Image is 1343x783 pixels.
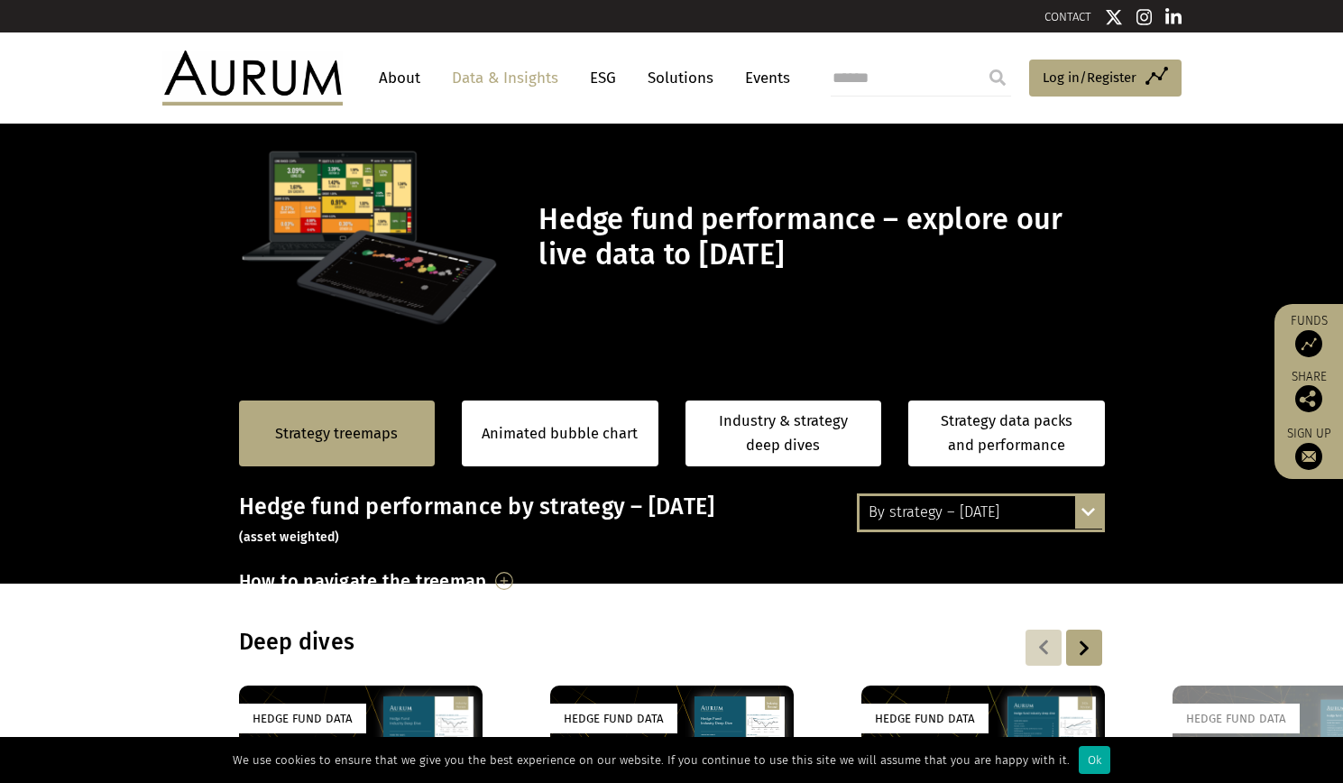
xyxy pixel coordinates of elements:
[239,530,340,545] small: (asset weighted)
[1079,746,1110,774] div: Ok
[443,61,567,95] a: Data & Insights
[538,202,1099,272] h1: Hedge fund performance – explore our live data to [DATE]
[736,61,790,95] a: Events
[1043,67,1136,88] span: Log in/Register
[239,704,366,733] div: Hedge Fund Data
[275,422,398,446] a: Strategy treemaps
[908,401,1105,466] a: Strategy data packs and performance
[239,566,487,596] h3: How to navigate the treemap
[482,422,638,446] a: Animated bubble chart
[860,496,1102,529] div: By strategy – [DATE]
[1295,385,1322,412] img: Share this post
[162,51,343,105] img: Aurum
[639,61,722,95] a: Solutions
[1283,426,1334,470] a: Sign up
[980,60,1016,96] input: Submit
[370,61,429,95] a: About
[581,61,625,95] a: ESG
[1044,10,1091,23] a: CONTACT
[1295,330,1322,357] img: Access Funds
[1173,704,1300,733] div: Hedge Fund Data
[1295,443,1322,470] img: Sign up to our newsletter
[861,704,989,733] div: Hedge Fund Data
[1283,371,1334,412] div: Share
[1029,60,1182,97] a: Log in/Register
[550,704,677,733] div: Hedge Fund Data
[1283,313,1334,357] a: Funds
[239,629,872,656] h3: Deep dives
[1165,8,1182,26] img: Linkedin icon
[239,493,1105,548] h3: Hedge fund performance by strategy – [DATE]
[1136,8,1153,26] img: Instagram icon
[685,401,882,466] a: Industry & strategy deep dives
[1105,8,1123,26] img: Twitter icon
